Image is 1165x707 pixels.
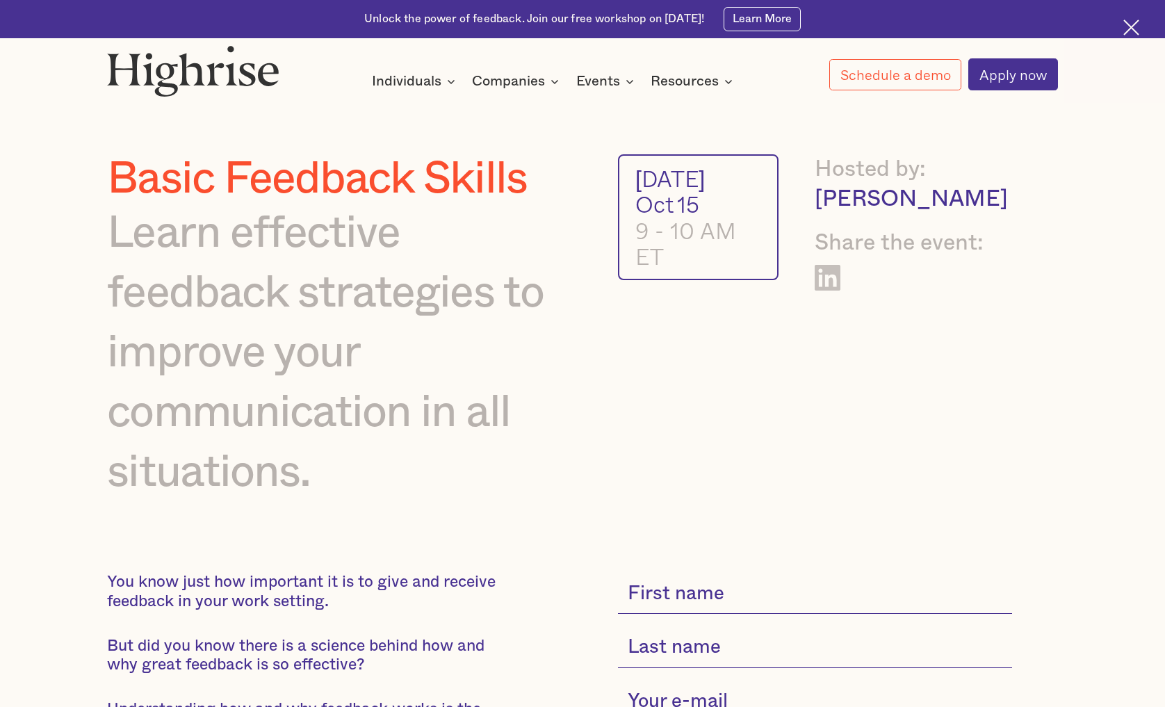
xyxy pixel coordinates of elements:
[635,165,761,192] div: [DATE]
[372,73,459,90] div: Individuals
[618,573,1012,614] input: First name
[472,73,545,90] div: Companies
[635,191,674,218] div: Oct
[107,154,576,204] h1: Basic Feedback Skills
[815,265,840,291] a: Share on LinkedIn
[815,228,1012,258] div: Share the event:
[372,73,441,90] div: Individuals
[107,637,502,675] p: But did you know there is a science behind how and why great feedback is so effective?
[576,73,638,90] div: Events
[651,73,719,90] div: Resources
[472,73,563,90] div: Companies
[107,204,576,503] div: Learn effective feedback strategies to improve your communication in all situations.
[635,218,761,270] div: 9 - 10 AM ET
[576,73,620,90] div: Events
[815,184,1012,214] div: [PERSON_NAME]
[364,12,704,27] div: Unlock the power of feedback. Join our free workshop on [DATE]!
[107,573,502,611] p: You know just how important it is to give and receive feedback in your work setting.
[815,154,1012,184] div: Hosted by:
[968,58,1058,90] a: Apply now
[1123,19,1139,35] img: Cross icon
[724,7,801,31] a: Learn More
[651,73,737,90] div: Resources
[107,45,279,97] img: Highrise logo
[677,191,699,218] div: 15
[618,627,1012,668] input: Last name
[829,59,961,90] a: Schedule a demo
